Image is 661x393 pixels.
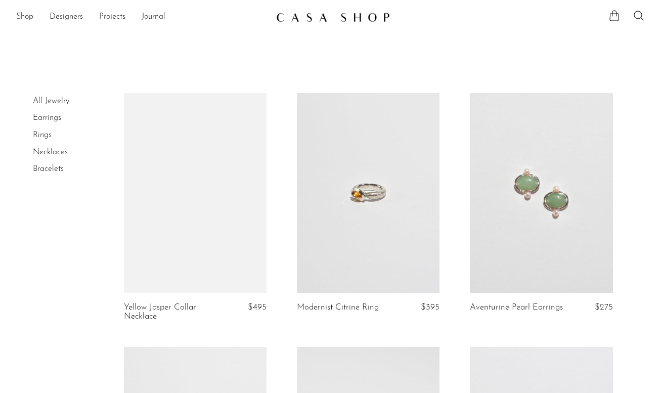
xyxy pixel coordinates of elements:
span: $275 [595,303,613,312]
ul: NEW HEADER MENU [16,9,268,26]
a: Journal [142,11,165,24]
a: Shop [16,11,33,24]
a: All Jewelry [33,97,69,105]
span: $495 [248,303,267,312]
a: Projects [99,11,125,24]
a: Yellow Jasper Collar Necklace [124,303,217,322]
a: Rings [33,131,52,139]
nav: Desktop navigation [16,9,268,26]
a: Aventurine Pearl Earrings [470,303,563,312]
a: Bracelets [33,165,64,173]
a: Earrings [33,114,61,122]
a: Modernist Citrine Ring [297,303,379,312]
span: $395 [421,303,439,312]
a: Designers [50,11,83,24]
a: Necklaces [33,148,68,156]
